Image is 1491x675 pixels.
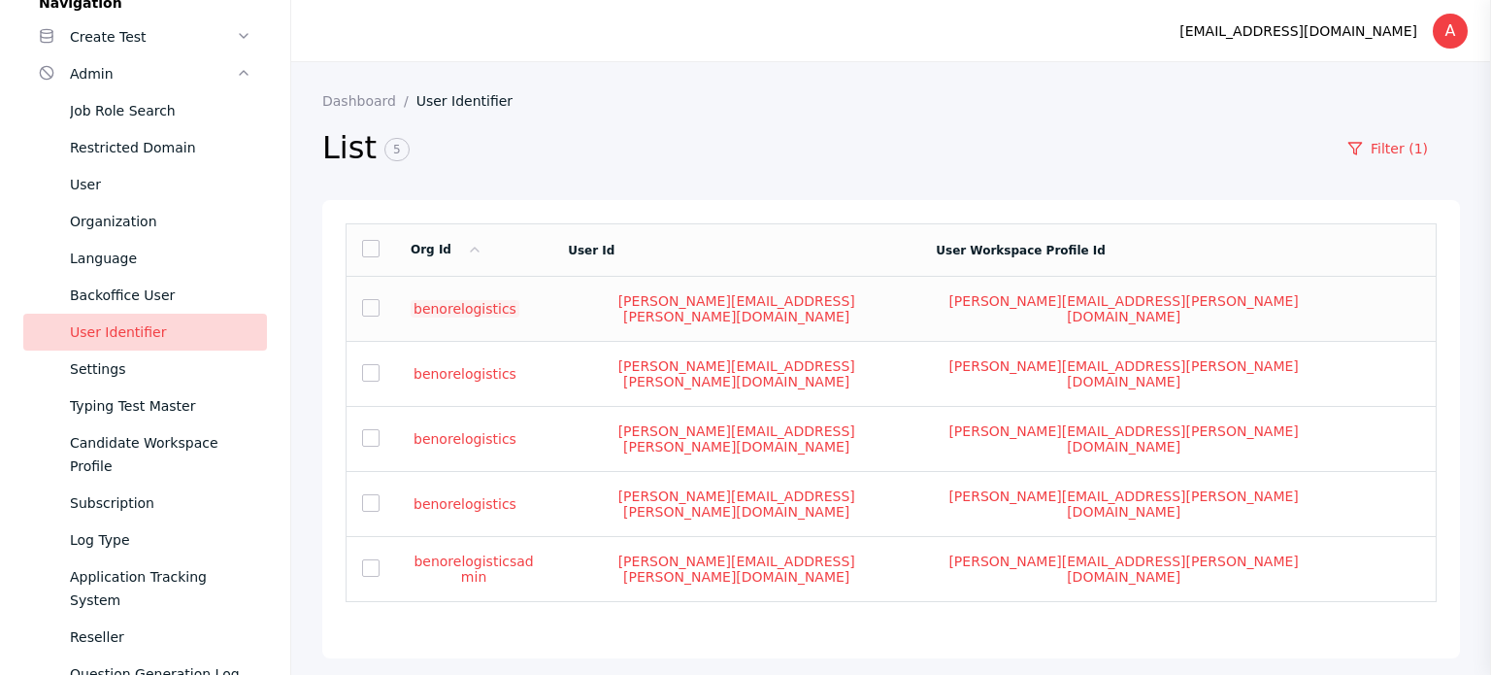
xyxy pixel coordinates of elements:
[70,394,251,418] div: Typing Test Master
[936,244,1106,257] a: User Workspace Profile Id
[23,166,267,203] a: User
[70,25,236,49] div: Create Test
[23,203,267,240] a: Organization
[936,553,1311,586] a: [PERSON_NAME][EMAIL_ADDRESS][PERSON_NAME][DOMAIN_NAME]
[1179,19,1417,43] div: [EMAIL_ADDRESS][DOMAIN_NAME]
[70,284,251,307] div: Backoffice User
[23,92,267,129] a: Job Role Search
[70,136,251,159] div: Restricted Domain
[411,430,519,448] a: benorelogistics
[70,99,251,122] div: Job Role Search
[384,138,410,161] span: 5
[411,553,537,586] a: benorelogisticsadmin
[322,93,416,109] a: Dashboard
[23,558,267,619] a: Application Tracking System
[70,431,251,478] div: Candidate Workspace Profile
[1315,132,1460,165] a: Filter (1)
[23,277,267,314] a: Backoffice User
[568,553,905,586] a: [PERSON_NAME][EMAIL_ADDRESS][PERSON_NAME][DOMAIN_NAME]
[936,488,1311,521] a: [PERSON_NAME][EMAIL_ADDRESS][PERSON_NAME][DOMAIN_NAME]
[416,93,528,109] a: User Identifier
[936,422,1311,456] a: [PERSON_NAME][EMAIL_ADDRESS][PERSON_NAME][DOMAIN_NAME]
[70,173,251,196] div: User
[23,240,267,277] a: Language
[70,528,251,552] div: Log Type
[70,357,251,381] div: Settings
[23,485,267,522] a: Subscription
[1433,14,1468,49] div: A
[322,128,1315,169] h2: List
[568,422,905,456] a: [PERSON_NAME][EMAIL_ADDRESS][PERSON_NAME][DOMAIN_NAME]
[23,522,267,558] a: Log Type
[23,424,267,485] a: Candidate Workspace Profile
[936,292,1311,325] a: [PERSON_NAME][EMAIL_ADDRESS][PERSON_NAME][DOMAIN_NAME]
[70,210,251,233] div: Organization
[568,292,905,325] a: [PERSON_NAME][EMAIL_ADDRESS][PERSON_NAME][DOMAIN_NAME]
[23,619,267,656] a: Reseller
[568,488,905,521] a: [PERSON_NAME][EMAIL_ADDRESS][PERSON_NAME][DOMAIN_NAME]
[568,357,905,390] a: [PERSON_NAME][EMAIL_ADDRESS][PERSON_NAME][DOMAIN_NAME]
[70,565,251,612] div: Application Tracking System
[70,625,251,649] div: Reseller
[70,321,251,344] div: User Identifier
[23,129,267,166] a: Restricted Domain
[936,357,1311,390] a: [PERSON_NAME][EMAIL_ADDRESS][PERSON_NAME][DOMAIN_NAME]
[70,247,251,270] div: Language
[411,243,482,256] a: Org Id
[23,314,267,351] a: User Identifier
[411,365,519,383] a: benorelogistics
[411,300,519,318] a: benorelogistics
[70,62,236,85] div: Admin
[411,495,519,513] a: benorelogistics
[568,244,614,257] a: User Id
[23,351,267,388] a: Settings
[23,388,267,424] a: Typing Test Master
[70,491,251,515] div: Subscription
